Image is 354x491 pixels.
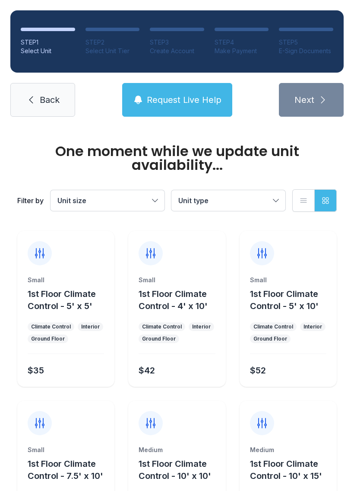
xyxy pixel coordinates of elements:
div: STEP 5 [279,38,333,47]
div: $42 [139,364,155,376]
span: Unit size [57,196,86,205]
div: Ground Floor [253,335,287,342]
div: Make Payment [215,47,269,55]
div: Interior [192,323,211,330]
div: Medium [250,446,326,454]
div: Small [28,446,104,454]
span: Back [40,94,60,106]
div: STEP 4 [215,38,269,47]
span: Request Live Help [147,94,221,106]
div: STEP 1 [21,38,75,47]
div: STEP 2 [85,38,140,47]
span: 1st Floor Climate Control - 10' x 10' [139,459,211,481]
div: Ground Floor [142,335,176,342]
div: Climate Control [253,323,293,330]
span: 1st Floor Climate Control - 4' x 10' [139,289,208,311]
span: 1st Floor Climate Control - 7.5' x 10' [28,459,103,481]
button: 1st Floor Climate Control - 7.5' x 10' [28,458,111,482]
span: Unit type [178,196,209,205]
div: $35 [28,364,44,376]
span: 1st Floor Climate Control - 5' x 5' [28,289,96,311]
div: Select Unit Tier [85,47,140,55]
button: 1st Floor Climate Control - 10' x 15' [250,458,333,482]
div: Select Unit [21,47,75,55]
div: One moment while we update unit availability... [17,144,337,172]
div: Climate Control [31,323,71,330]
div: $52 [250,364,266,376]
div: Medium [139,446,215,454]
div: Small [28,276,104,284]
button: Unit size [51,190,164,211]
div: Ground Floor [31,335,65,342]
div: Interior [303,323,322,330]
button: 1st Floor Climate Control - 5' x 10' [250,288,333,312]
button: Unit type [171,190,285,211]
div: E-Sign Documents [279,47,333,55]
button: 1st Floor Climate Control - 10' x 10' [139,458,222,482]
div: Filter by [17,195,44,206]
div: Climate Control [142,323,182,330]
button: 1st Floor Climate Control - 5' x 5' [28,288,111,312]
div: Small [250,276,326,284]
span: 1st Floor Climate Control - 5' x 10' [250,289,319,311]
span: Next [294,94,314,106]
span: 1st Floor Climate Control - 10' x 15' [250,459,322,481]
div: Small [139,276,215,284]
div: Interior [81,323,100,330]
button: 1st Floor Climate Control - 4' x 10' [139,288,222,312]
div: STEP 3 [150,38,204,47]
div: Create Account [150,47,204,55]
